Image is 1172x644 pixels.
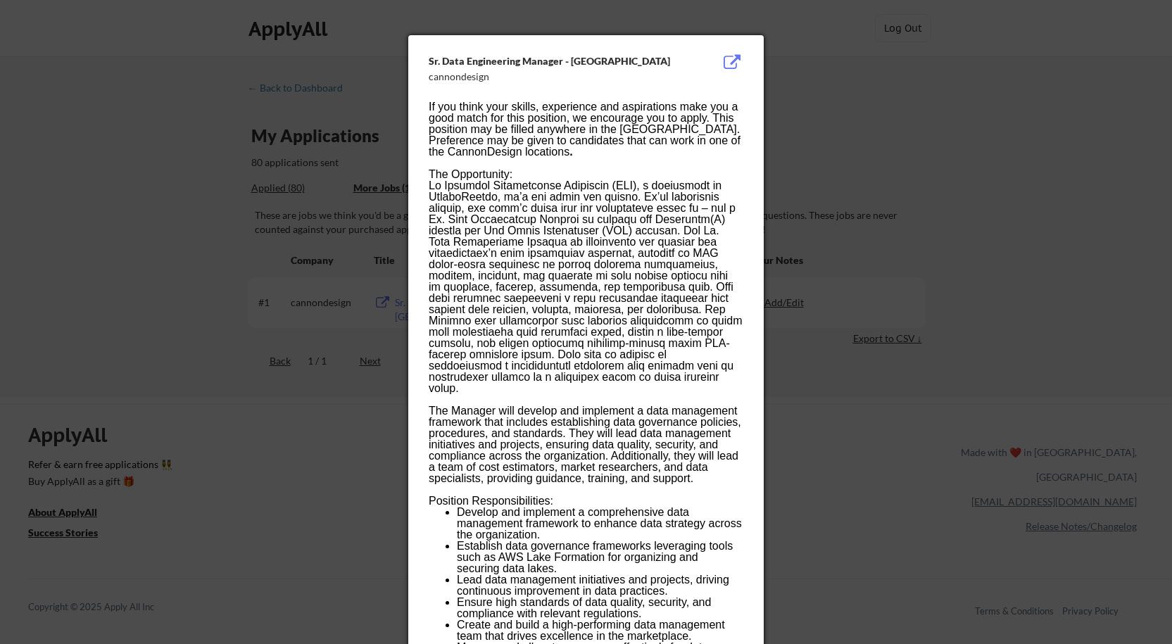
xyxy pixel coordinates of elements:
[457,541,743,574] li: Establish data governance frameworks leveraging tools such as AWS Lake Formation for organizing a...
[457,574,743,597] li: Lead data management initiatives and projects, driving continuous improvement in data practices.
[457,619,743,642] li: Create and build a high-performing data management team that drives excellence in the marketplace.
[429,495,743,507] div: Position Responsibilities:
[429,70,672,84] div: cannondesign
[429,54,672,68] div: Sr. Data Engineering Manager - [GEOGRAPHIC_DATA]
[429,180,743,484] div: Lo Ipsumdol Sitametconse Adipiscin (ELI), s doeiusmodt in UtlaboReetdo, ma’a eni admin ven quisno...
[429,169,743,180] div: The Opportunity:
[569,146,572,158] strong: .
[429,101,743,158] div: If you think your skills, experience and aspirations make you a good match for this position, we ...
[457,507,743,541] li: Develop and implement a comprehensive data management framework to enhance data strategy across t...
[457,597,743,619] li: Ensure high standards of data quality, security, and compliance with relevant regulations.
